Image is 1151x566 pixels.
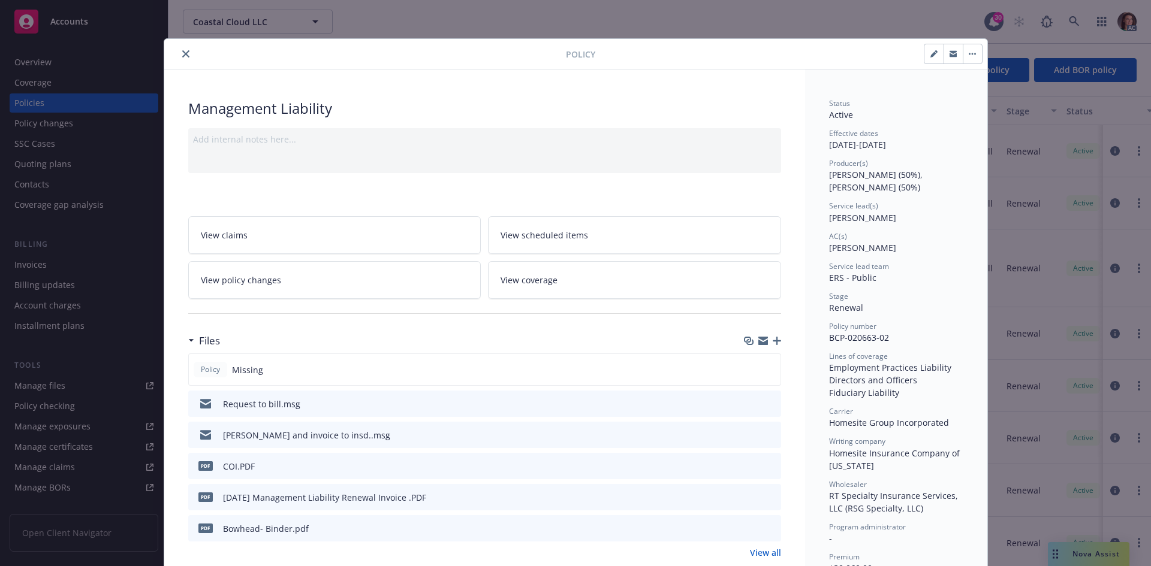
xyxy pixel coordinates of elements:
div: Employment Practices Liability [829,361,963,374]
span: View policy changes [201,274,281,286]
span: Policy number [829,321,876,331]
span: Homesite Group Incorporated [829,417,949,428]
a: View scheduled items [488,216,781,254]
span: Program administrator [829,522,906,532]
span: Wholesaler [829,479,867,489]
button: preview file [766,398,776,410]
span: BCP-020663-02 [829,332,889,343]
div: Add internal notes here... [193,133,776,146]
button: download file [746,522,756,535]
a: View all [750,546,781,559]
span: Carrier [829,406,853,416]
span: Policy [566,48,595,60]
div: [DATE] - [DATE] [829,128,963,151]
button: preview file [766,460,776,473]
span: - [829,532,832,544]
span: [PERSON_NAME] [829,212,896,223]
span: RT Specialty Insurance Services, LLC (RSG Specialty, LLC) [829,490,960,514]
span: PDF [198,492,213,501]
div: Request to bill.msg [223,398,300,410]
button: download file [746,491,756,504]
span: Effective dates [829,128,878,138]
span: Service lead team [829,261,889,271]
span: Lines of coverage [829,351,888,361]
div: Files [188,333,220,349]
span: PDF [198,461,213,470]
button: download file [746,460,756,473]
span: Premium [829,552,860,562]
button: preview file [766,522,776,535]
a: View policy changes [188,261,481,299]
span: Status [829,98,850,108]
span: AC(s) [829,231,847,241]
a: View claims [188,216,481,254]
span: Homesite Insurance Company of [US_STATE] [829,447,962,471]
div: Management Liability [188,98,781,119]
span: Missing [232,364,263,376]
span: View coverage [501,274,558,286]
button: preview file [766,491,776,504]
div: [PERSON_NAME] and invoice to insd..msg [223,429,390,441]
span: View claims [201,229,248,241]
div: Bowhead- Binder.pdf [223,522,309,535]
button: download file [746,398,756,410]
span: Producer(s) [829,158,868,168]
span: Service lead(s) [829,201,878,211]
button: close [179,47,193,61]
span: [PERSON_NAME] [829,242,896,253]
div: Directors and Officers [829,374,963,386]
a: View coverage [488,261,781,299]
h3: Files [199,333,220,349]
span: View scheduled items [501,229,588,241]
span: pdf [198,523,213,532]
span: [PERSON_NAME] (50%), [PERSON_NAME] (50%) [829,169,925,193]
div: Fiduciary Liability [829,386,963,399]
span: Active [829,109,853,120]
div: COI.PDF [223,460,255,473]
button: download file [746,429,756,441]
span: Renewal [829,302,863,313]
button: preview file [766,429,776,441]
span: ERS - Public [829,272,876,283]
span: Writing company [829,436,885,446]
span: Policy [198,364,222,375]
div: [DATE] Management Liability Renewal Invoice .PDF [223,491,426,504]
span: Stage [829,291,848,301]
